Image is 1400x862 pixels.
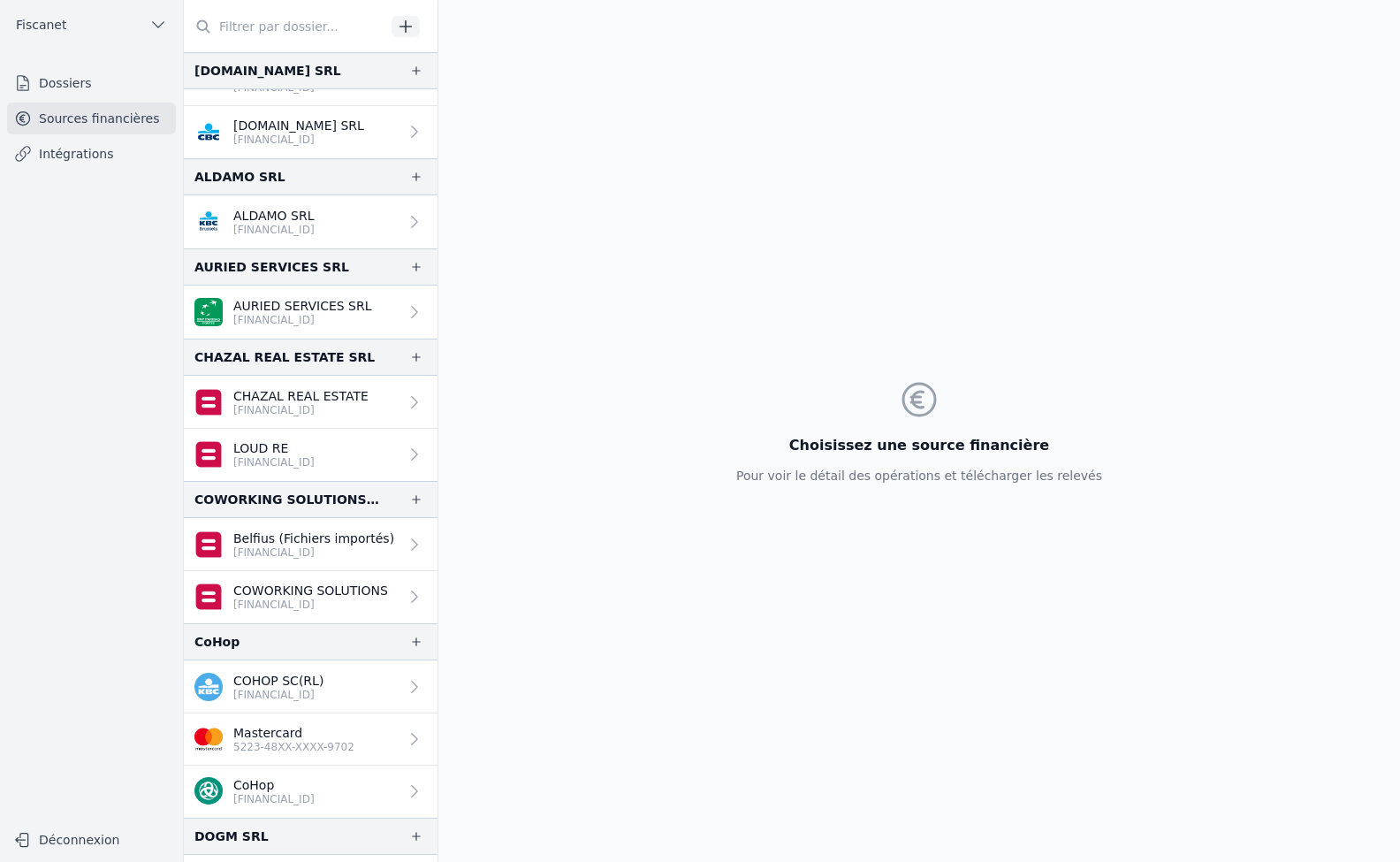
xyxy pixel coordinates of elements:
input: Filtrer par dossier... [184,11,385,42]
p: [FINANCIAL_ID] [233,792,315,806]
img: belfius.png [194,583,223,611]
p: Mastercard [233,724,354,742]
h3: Choisissez une source financière [736,435,1102,456]
p: CoHop [233,776,315,794]
img: BNP_BE_BUSINESS_GEBABEBB.png [194,298,223,326]
a: CoHop [FINANCIAL_ID] [184,766,437,818]
a: AURIED SERVICES SRL [FINANCIAL_ID] [184,286,437,339]
a: [DOMAIN_NAME] SRL [FINANCIAL_ID] [184,106,437,158]
img: KBC_BRUSSELS_KREDBEBB.png [194,208,223,236]
p: [FINANCIAL_ID] [233,455,315,469]
div: COWORKING SOLUTIONS SRL [194,489,381,510]
p: [FINANCIAL_ID] [233,545,394,560]
p: [FINANCIAL_ID] [233,688,323,702]
a: Mastercard 5223-48XX-XXXX-9702 [184,713,437,766]
p: [FINANCIAL_ID] [233,313,372,327]
img: kbc.png [194,673,223,701]
p: [FINANCIAL_ID] [233,223,315,237]
img: imageedit_2_6530439554.png [194,725,223,753]
a: Intégrations [7,138,176,170]
a: CHAZAL REAL ESTATE [FINANCIAL_ID] [184,376,437,429]
img: triodosbank.png [194,777,223,805]
div: CoHop [194,631,240,652]
p: [FINANCIAL_ID] [233,403,369,417]
p: Belfius (Fichiers importés) [233,530,394,547]
p: [DOMAIN_NAME] SRL [233,117,364,134]
p: LOUD RE [233,439,315,457]
button: Fiscanet [7,11,176,39]
p: [FINANCIAL_ID] [233,133,364,147]
a: LOUD RE [FINANCIAL_ID] [184,429,437,481]
a: Dossiers [7,67,176,99]
div: AURIED SERVICES SRL [194,256,349,278]
p: Pour voir le détail des opérations et télécharger les relevés [736,467,1102,484]
p: AURIED SERVICES SRL [233,297,372,315]
div: ALDAMO SRL [194,166,285,187]
p: COWORKING SOLUTIONS [233,582,388,599]
a: ALDAMO SRL [FINANCIAL_ID] [184,195,437,248]
div: CHAZAL REAL ESTATE SRL [194,347,375,368]
button: Déconnexion [7,826,176,854]
img: CBC_CREGBEBB.png [194,118,223,146]
img: belfius.png [194,388,223,416]
div: [DOMAIN_NAME] SRL [194,60,341,81]
p: CHAZAL REAL ESTATE [233,387,369,405]
p: 5223-48XX-XXXX-9702 [233,740,354,754]
img: belfius.png [194,530,223,559]
a: COWORKING SOLUTIONS [FINANCIAL_ID] [184,571,437,623]
a: Belfius (Fichiers importés) [FINANCIAL_ID] [184,518,437,571]
img: belfius.png [194,440,223,469]
p: COHOP SC(RL) [233,672,323,690]
span: Fiscanet [16,16,66,34]
p: [FINANCIAL_ID] [233,598,388,612]
div: DOGM SRL [194,826,269,847]
a: Sources financières [7,103,176,134]
p: ALDAMO SRL [233,207,315,225]
a: COHOP SC(RL) [FINANCIAL_ID] [184,660,437,713]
